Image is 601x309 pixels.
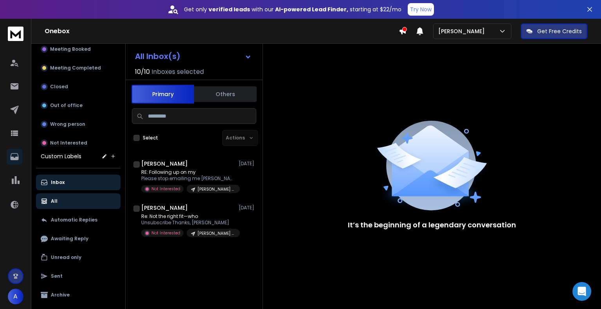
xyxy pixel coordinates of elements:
[143,135,158,141] label: Select
[141,169,235,175] p: RE: Following up on my
[537,27,582,35] p: Get Free Credits
[408,3,434,16] button: Try Now
[51,292,70,298] p: Archive
[410,5,432,13] p: Try Now
[209,5,250,13] strong: verified leads
[135,67,150,77] span: 10 / 10
[198,186,235,192] p: [PERSON_NAME] [DATE]
[141,213,235,220] p: Re: Not the right fit—who
[8,289,23,304] button: A
[36,212,121,228] button: Automatic Replies
[36,135,121,151] button: Not Interested
[141,220,235,226] p: Unsubscribe Thanks, [PERSON_NAME]
[151,67,204,77] h3: Inboxes selected
[36,231,121,246] button: Awaiting Reply
[51,254,81,261] p: Unread only
[184,5,401,13] p: Get only with our starting at $22/mo
[50,65,101,71] p: Meeting Completed
[572,282,591,301] div: Open Intercom Messenger
[36,175,121,190] button: Inbox
[129,48,258,64] button: All Inbox(s)
[45,27,399,36] h1: Onebox
[198,230,235,236] p: [PERSON_NAME] [DATE]
[36,250,121,265] button: Unread only
[51,273,63,279] p: Sent
[151,186,180,192] p: Not Interested
[36,98,121,113] button: Out of office
[51,236,88,242] p: Awaiting Reply
[51,179,65,186] p: Inbox
[41,152,81,160] h3: Custom Labels
[36,60,121,76] button: Meeting Completed
[151,230,180,236] p: Not Interested
[131,85,194,104] button: Primary
[135,52,180,60] h1: All Inbox(s)
[141,175,235,182] p: Please stop emailing me [PERSON_NAME]
[348,220,516,230] p: It’s the beginning of a legendary conversation
[194,86,257,103] button: Others
[51,217,97,223] p: Automatic Replies
[50,140,87,146] p: Not Interested
[36,41,121,57] button: Meeting Booked
[239,161,256,167] p: [DATE]
[50,84,68,90] p: Closed
[51,198,58,204] p: All
[36,287,121,303] button: Archive
[50,102,83,109] p: Out of office
[50,121,85,127] p: Wrong person
[8,27,23,41] img: logo
[438,27,488,35] p: [PERSON_NAME]
[36,116,121,132] button: Wrong person
[36,193,121,209] button: All
[239,205,256,211] p: [DATE]
[141,160,188,168] h1: [PERSON_NAME]
[36,268,121,284] button: Sent
[36,79,121,95] button: Closed
[521,23,587,39] button: Get Free Credits
[275,5,348,13] strong: AI-powered Lead Finder,
[141,204,188,212] h1: [PERSON_NAME]
[50,46,91,52] p: Meeting Booked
